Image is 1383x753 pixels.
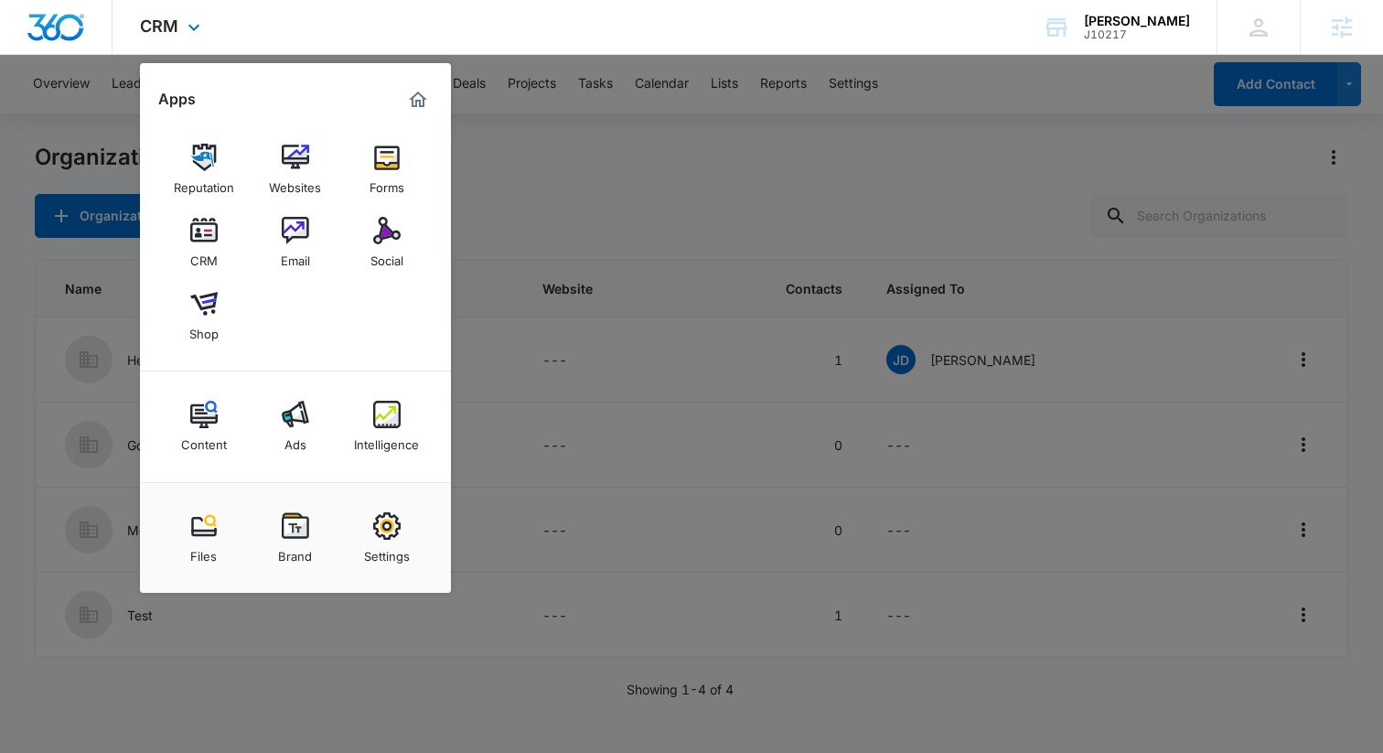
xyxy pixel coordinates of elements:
[158,91,196,108] h2: Apps
[169,281,239,350] a: Shop
[190,244,218,268] div: CRM
[278,540,312,564] div: Brand
[281,244,310,268] div: Email
[261,392,330,461] a: Ads
[169,392,239,461] a: Content
[190,540,217,564] div: Files
[403,85,433,114] a: Marketing 360® Dashboard
[1084,14,1190,28] div: account name
[352,208,422,277] a: Social
[352,392,422,461] a: Intelligence
[140,16,178,36] span: CRM
[354,428,419,452] div: Intelligence
[364,540,410,564] div: Settings
[370,244,403,268] div: Social
[284,428,306,452] div: Ads
[169,503,239,573] a: Files
[269,171,321,195] div: Websites
[261,134,330,204] a: Websites
[189,317,219,341] div: Shop
[261,208,330,277] a: Email
[169,208,239,277] a: CRM
[174,171,234,195] div: Reputation
[1084,28,1190,41] div: account id
[352,134,422,204] a: Forms
[181,428,227,452] div: Content
[370,171,404,195] div: Forms
[352,503,422,573] a: Settings
[169,134,239,204] a: Reputation
[261,503,330,573] a: Brand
